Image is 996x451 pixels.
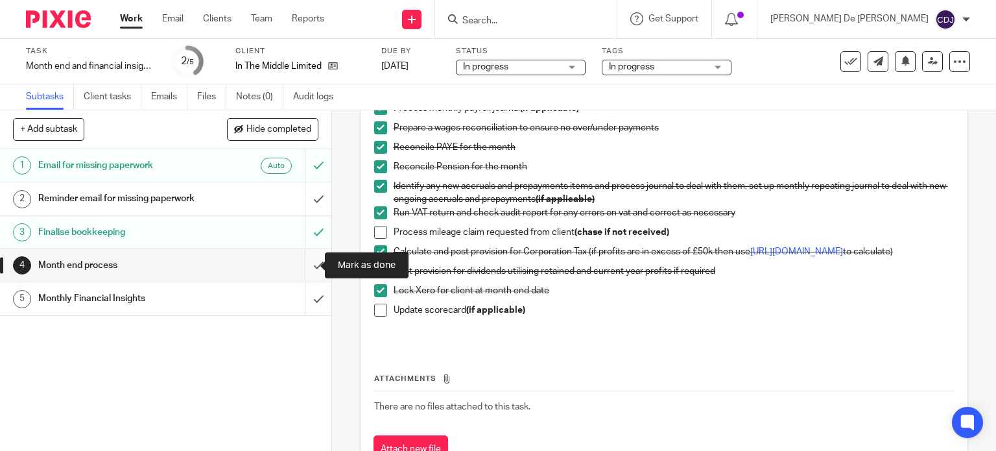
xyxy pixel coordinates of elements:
h1: Reminder email for missing paperwork [38,189,207,208]
label: Due by [381,46,440,56]
p: Update scorecard [394,304,954,317]
strong: (if applicable) [536,195,595,204]
a: Audit logs [293,84,343,110]
div: 5 [13,290,31,308]
strong: (if applicable) [466,306,525,315]
span: Hide completed [246,125,311,135]
h1: Finalise bookkeeping [38,223,207,242]
p: Lock Xero for client at month end date [394,284,954,297]
a: Emails [151,84,187,110]
p: Identify any new accruals and prepayments items and process journal to deal with them, set up mon... [394,180,954,206]
small: /5 [187,58,194,66]
a: Work [120,12,143,25]
a: [URL][DOMAIN_NAME] [750,247,843,256]
a: Files [197,84,226,110]
div: Month end and financial insights [26,60,156,73]
p: Prepare a wages reconciliation to ensure no over/under payments [394,121,954,134]
div: 4 [13,256,31,274]
a: Subtasks [26,84,74,110]
label: Client [235,46,365,56]
div: 1 [13,156,31,175]
input: Search [461,16,578,27]
p: Post provision for dividends utilising retained and current year profits if required [394,265,954,278]
button: + Add subtask [13,118,84,140]
a: Client tasks [84,84,141,110]
a: Team [251,12,272,25]
h1: Monthly Financial Insights [38,289,207,308]
span: Get Support [648,14,698,23]
div: 2 [181,54,194,69]
label: Tags [602,46,731,56]
label: Status [456,46,586,56]
p: In The Middle Limited [235,60,322,73]
p: [PERSON_NAME] De [PERSON_NAME] [770,12,929,25]
div: 3 [13,223,31,241]
strong: (chase if not received) [575,228,669,237]
p: Reconcile PAYE for the month [394,141,954,154]
div: Auto [261,158,292,174]
div: 2 [13,190,31,208]
p: Run VAT return and check audit report for any errors on vat and correct as necessary [394,206,954,219]
img: Pixie [26,10,91,28]
button: Hide completed [227,118,318,140]
a: Clients [203,12,231,25]
img: svg%3E [935,9,956,30]
a: Email [162,12,184,25]
p: Reconcile Pension for the month [394,160,954,173]
a: Reports [292,12,324,25]
span: Attachments [374,375,436,382]
span: In progress [609,62,654,71]
a: Notes (0) [236,84,283,110]
p: Calculate and post provision for Corporation Tax (if profits are in excess of £50k then use to ca... [394,245,954,258]
label: Task [26,46,156,56]
span: There are no files attached to this task. [374,402,530,411]
span: In progress [463,62,508,71]
p: Process mileage claim requested from client [394,226,954,239]
h1: Month end process [38,256,207,275]
h1: Email for missing paperwork [38,156,207,175]
span: [DATE] [381,62,409,71]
